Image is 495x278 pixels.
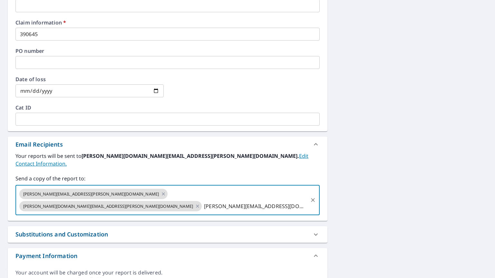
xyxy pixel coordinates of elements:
div: Your account will be charged once your report is delivered. [15,269,320,276]
div: [PERSON_NAME][DOMAIN_NAME][EMAIL_ADDRESS][PERSON_NAME][DOMAIN_NAME] [19,201,202,211]
div: Payment Information [8,248,327,264]
button: Clear [308,196,317,205]
label: Date of loss [15,77,164,82]
div: Payment Information [15,252,77,260]
div: Substitutions and Customization [8,226,327,243]
label: Your reports will be sent to [15,152,320,168]
div: [PERSON_NAME][EMAIL_ADDRESS][PERSON_NAME][DOMAIN_NAME] [19,189,168,199]
label: PO number [15,48,320,53]
label: Claim information [15,20,320,25]
b: [PERSON_NAME][DOMAIN_NAME][EMAIL_ADDRESS][PERSON_NAME][DOMAIN_NAME]. [82,152,299,159]
div: Substitutions and Customization [15,230,108,239]
span: [PERSON_NAME][DOMAIN_NAME][EMAIL_ADDRESS][PERSON_NAME][DOMAIN_NAME] [19,203,197,209]
div: Email Recipients [8,137,327,152]
label: Send a copy of the report to: [15,175,320,182]
span: [PERSON_NAME][EMAIL_ADDRESS][PERSON_NAME][DOMAIN_NAME] [19,191,163,197]
label: Cat ID [15,105,320,110]
div: Email Recipients [15,140,63,149]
